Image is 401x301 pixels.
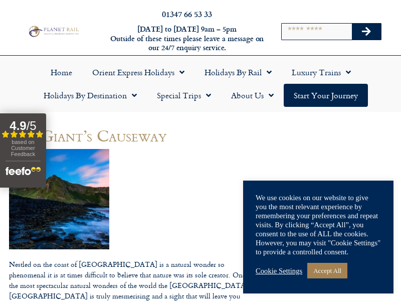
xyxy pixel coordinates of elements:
a: About Us [221,84,284,107]
a: Home [41,61,82,84]
a: Special Trips [147,84,221,107]
a: 01347 66 53 33 [162,8,212,20]
a: Start your Journey [284,84,368,107]
a: Cookie Settings [256,266,302,275]
div: We use cookies on our website to give you the most relevant experience by remembering your prefer... [256,193,381,256]
a: Accept All [307,263,347,278]
img: Planet Rail Train Holidays Logo [27,25,80,38]
h6: [DATE] to [DATE] 9am – 5pm Outside of these times please leave a message on our 24/7 enquiry serv... [109,25,265,53]
nav: Menu [5,61,396,107]
a: Holidays by Rail [194,61,282,84]
a: Luxury Trains [282,61,361,84]
button: Search [352,24,381,40]
a: Holidays by Destination [34,84,147,107]
a: The Giant’s Causeway [9,123,166,147]
a: Orient Express Holidays [82,61,194,84]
